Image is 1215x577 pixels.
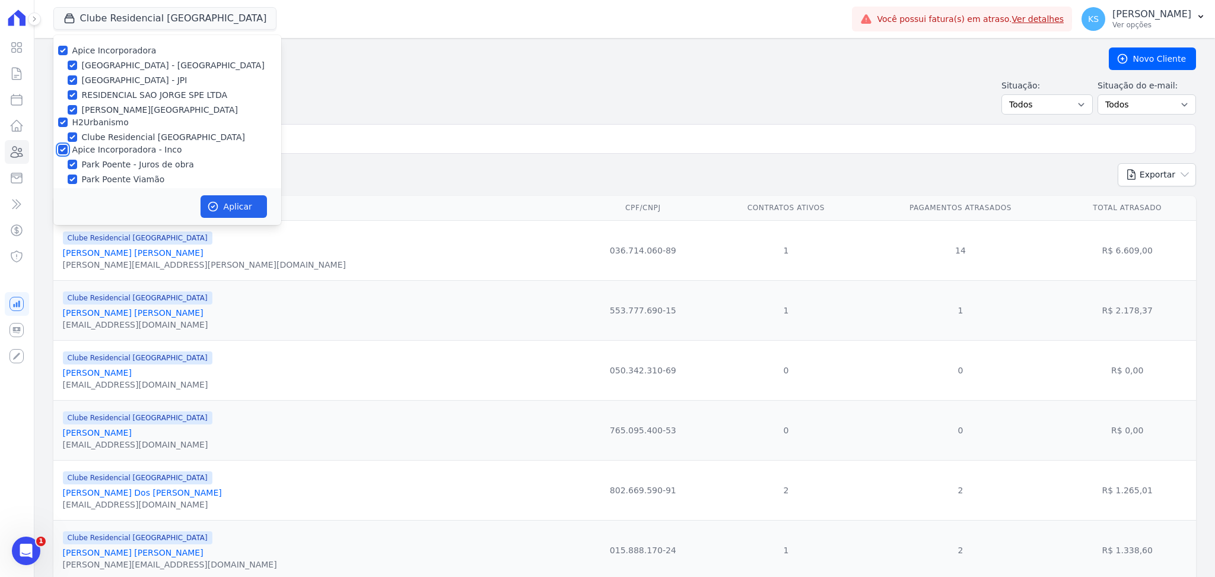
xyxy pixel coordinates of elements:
[63,248,203,258] a: [PERSON_NAME] [PERSON_NAME]
[63,488,222,497] a: [PERSON_NAME] Dos [PERSON_NAME]
[863,196,1059,220] th: Pagamentos Atrasados
[53,7,277,30] button: Clube Residencial [GEOGRAPHIC_DATA]
[75,127,1191,151] input: Buscar por nome, CPF ou e-mail
[36,537,46,546] span: 1
[576,196,710,220] th: CPF/CNPJ
[1109,47,1196,70] a: Novo Cliente
[1098,80,1196,92] label: Situação do e-mail:
[1088,15,1099,23] span: KS
[72,46,157,55] label: Apice Incorporadora
[1118,163,1196,186] button: Exportar
[1072,2,1215,36] button: KS [PERSON_NAME] Ver opções
[53,48,1090,69] h2: Clientes
[863,280,1059,340] td: 1
[863,340,1059,400] td: 0
[1058,196,1196,220] th: Total Atrasado
[710,340,862,400] td: 0
[863,400,1059,460] td: 0
[863,460,1059,520] td: 2
[576,460,710,520] td: 802.669.590-91
[63,499,222,511] div: [EMAIL_ADDRESS][DOMAIN_NAME]
[63,471,212,484] span: Clube Residencial [GEOGRAPHIC_DATA]
[82,74,187,87] label: [GEOGRAPHIC_DATA] - JPI
[710,280,862,340] td: 1
[201,195,267,218] button: Aplicar
[1058,460,1196,520] td: R$ 1.265,01
[82,158,194,171] label: Park Poente - Juros de obra
[877,13,1064,26] span: Você possui fatura(s) em atraso.
[576,400,710,460] td: 765.095.400-53
[12,537,40,565] iframe: Intercom live chat
[1058,400,1196,460] td: R$ 0,00
[63,439,212,451] div: [EMAIL_ADDRESS][DOMAIN_NAME]
[72,118,129,127] label: H2Urbanismo
[710,400,862,460] td: 0
[63,232,212,245] span: Clube Residencial [GEOGRAPHIC_DATA]
[710,196,862,220] th: Contratos Ativos
[1058,280,1196,340] td: R$ 2.178,37
[576,340,710,400] td: 050.342.310-69
[63,291,212,305] span: Clube Residencial [GEOGRAPHIC_DATA]
[63,319,212,331] div: [EMAIL_ADDRESS][DOMAIN_NAME]
[53,196,577,220] th: Nome
[863,220,1059,280] td: 14
[63,308,203,318] a: [PERSON_NAME] [PERSON_NAME]
[1058,340,1196,400] td: R$ 0,00
[82,131,245,144] label: Clube Residencial [GEOGRAPHIC_DATA]
[710,220,862,280] td: 1
[1112,20,1191,30] p: Ver opções
[63,428,132,437] a: [PERSON_NAME]
[63,559,277,570] div: [PERSON_NAME][EMAIL_ADDRESS][DOMAIN_NAME]
[63,259,346,271] div: [PERSON_NAME][EMAIL_ADDRESS][PERSON_NAME][DOMAIN_NAME]
[63,531,212,544] span: Clube Residencial [GEOGRAPHIC_DATA]
[63,379,212,391] div: [EMAIL_ADDRESS][DOMAIN_NAME]
[63,368,132,378] a: [PERSON_NAME]
[82,104,238,116] label: [PERSON_NAME][GEOGRAPHIC_DATA]
[576,280,710,340] td: 553.777.690-15
[82,89,228,102] label: RESIDENCIAL SAO JORGE SPE LTDA
[63,548,203,557] a: [PERSON_NAME] [PERSON_NAME]
[63,351,212,364] span: Clube Residencial [GEOGRAPHIC_DATA]
[576,220,710,280] td: 036.714.060-89
[72,145,182,154] label: Apice Incorporadora - Inco
[1001,80,1093,92] label: Situação:
[82,59,265,72] label: [GEOGRAPHIC_DATA] - [GEOGRAPHIC_DATA]
[1112,8,1191,20] p: [PERSON_NAME]
[710,460,862,520] td: 2
[1012,14,1064,24] a: Ver detalhes
[1058,220,1196,280] td: R$ 6.609,00
[82,173,165,186] label: Park Poente Viamão
[63,411,212,424] span: Clube Residencial [GEOGRAPHIC_DATA]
